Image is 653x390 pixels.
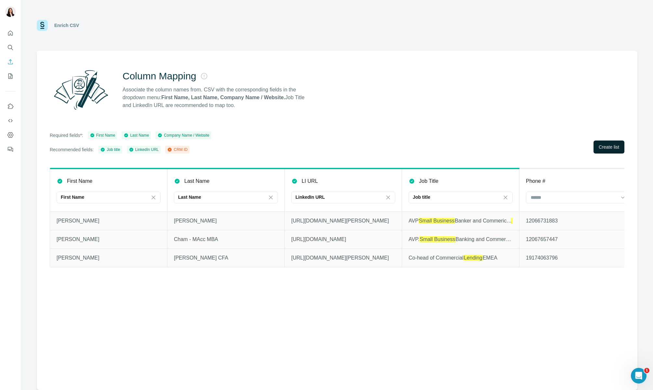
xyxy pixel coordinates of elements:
button: My lists [5,70,16,82]
p: [PERSON_NAME] [57,217,161,225]
div: Enrich CSV [54,22,79,29]
button: Use Surfe on LinkedIn [5,101,16,112]
p: Job Title [419,177,438,185]
p: [URL][DOMAIN_NAME] [291,235,395,243]
p: [PERSON_NAME] CFA [174,254,278,262]
p: [PERSON_NAME] [174,217,278,225]
button: Search [5,42,16,53]
p: LI URL [302,177,318,185]
div: Company Name / Website [157,132,209,138]
button: Enrich CSV [5,56,16,68]
img: Surfe Illustration - Column Mapping [50,66,112,113]
p: Recommended fields: [50,146,94,153]
p: Job title [413,194,430,200]
span: Create list [599,144,619,150]
button: Dashboard [5,129,16,141]
p: Cham - MAcc MBA [174,235,278,243]
em: Small Business [419,218,455,224]
p: Last Name [178,194,201,200]
div: LinkedIn URL [129,147,159,153]
span: 1 [644,368,649,373]
p: 12067657447 [526,235,630,243]
button: Feedback [5,143,16,155]
button: Quick start [5,27,16,39]
p: Associate the column names from. CSV with the corresponding fields in the dropdown menu: Job Titl... [123,86,310,109]
p: AVP Banker and Commerical [409,217,513,225]
div: Job title [100,147,120,153]
em: Small Business [419,236,455,242]
p: [URL][DOMAIN_NAME][PERSON_NAME] [291,254,395,262]
p: Phone # [526,177,545,185]
p: First Name [67,177,92,185]
p: Co-head of Commercial EMEA [409,254,513,262]
img: Surfe Logo [37,20,48,31]
div: CRM ID [167,147,188,153]
p: AVP. Banking and Commercial [409,235,513,243]
p: [URL][DOMAIN_NAME][PERSON_NAME] [291,217,395,225]
div: First Name [90,132,115,138]
img: Avatar [5,7,16,17]
p: 12066731883 [526,217,630,225]
strong: First Name, Last Name, Company Name / Website. [161,95,285,100]
p: [PERSON_NAME] [57,254,161,262]
div: Last Name [124,132,149,138]
p: Required fields*: [50,132,83,139]
em: Lending [464,255,483,261]
p: LinkedIn URL [295,194,325,200]
p: Last Name [184,177,209,185]
p: [PERSON_NAME] [57,235,161,243]
button: Use Surfe API [5,115,16,127]
p: First Name [61,194,84,200]
h2: Column Mapping [123,70,196,82]
iframe: Intercom live chat [631,368,646,383]
p: 19174063796 [526,254,630,262]
button: Create list [594,141,624,154]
